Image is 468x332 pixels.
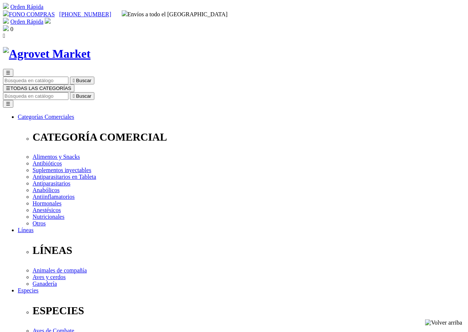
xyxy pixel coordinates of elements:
p: ESPECIES [33,305,465,317]
p: CATEGORÍA COMERCIAL [33,131,465,143]
input: Buscar [3,77,68,84]
p: LÍNEAS [33,244,465,256]
img: shopping-bag.svg [3,25,9,31]
a: Aves y cerdos [33,274,65,280]
i:  [73,93,75,99]
a: Categorías Comerciales [18,114,74,120]
a: Líneas [18,227,34,233]
button: ☰TODAS LAS CATEGORÍAS [3,84,74,92]
i:  [73,78,75,83]
a: Animales de compañía [33,267,87,274]
a: Antiparasitarios en Tableta [33,174,96,180]
span: Buscar [76,78,91,83]
a: [PHONE_NUMBER] [59,11,111,17]
img: Agrovet Market [3,47,91,61]
button:  Buscar [70,92,94,100]
a: Especies [18,287,38,294]
a: Antibióticos [33,160,62,167]
span: Envíos a todo el [GEOGRAPHIC_DATA] [122,11,228,17]
span: ☰ [6,70,10,76]
a: Anestésicos [33,207,61,213]
a: FONO COMPRAS [3,11,55,17]
a: Ganadería [33,281,57,287]
a: Acceda a su cuenta de cliente [45,19,51,25]
button: ☰ [3,100,13,108]
input: Buscar [3,92,68,100]
img: shopping-cart.svg [3,3,9,9]
a: Otros [33,220,46,227]
img: phone.svg [3,10,9,16]
button: ☰ [3,69,13,77]
img: delivery-truck.svg [122,10,128,16]
span: 0 [10,26,13,32]
a: Orden Rápida [10,4,43,10]
a: Nutricionales [33,214,64,220]
img: user.svg [45,18,51,24]
span: ☰ [6,85,10,91]
i:  [3,33,5,39]
a: Antiinflamatorios [33,194,75,200]
a: Suplementos inyectables [33,167,91,173]
button:  Buscar [70,77,94,84]
a: Alimentos y Snacks [33,154,80,160]
span: Buscar [76,93,91,99]
img: shopping-cart.svg [3,18,9,24]
a: Anabólicos [33,187,60,193]
img: Volver arriba [425,319,462,326]
a: Hormonales [33,200,61,207]
a: Antiparasitarios [33,180,70,187]
a: Orden Rápida [10,19,43,25]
